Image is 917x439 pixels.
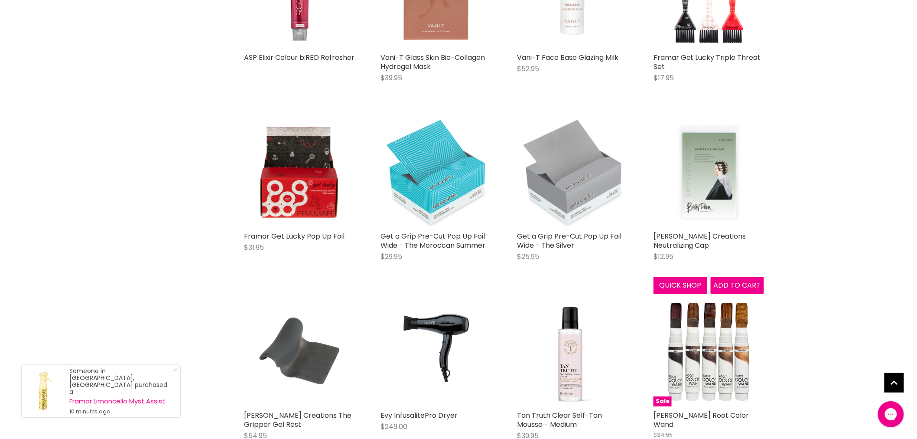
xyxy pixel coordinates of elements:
[380,296,491,406] a: Evy InfusalitePro Dryer
[711,277,764,294] button: Add to cart
[517,117,628,227] img: Get a Grip Pre-Cut Pop Up Foil Wide - The Silver
[517,252,539,262] span: $25.95
[169,367,178,376] a: Close Notification
[654,52,761,72] a: Framar Get Lucky Triple Threat Set
[517,410,602,429] a: Tan Truth Clear Self-Tan Mousse - Medium
[380,117,491,227] img: Get a Grip Pre-Cut Pop Up Foil Wide - The Moroccan Summer
[244,242,264,252] span: $31.95
[654,252,673,262] span: $12.95
[380,231,485,250] a: Get a Grip Pre-Cut Pop Up Foil Wide - The Moroccan Summer
[69,408,172,415] small: 10 minutes ago
[380,73,402,83] span: $39.95
[654,410,749,429] a: [PERSON_NAME] Root Color Wand
[654,73,674,83] span: $17.95
[173,367,178,373] svg: Close Icon
[69,398,172,405] a: Framar Limoncello Myst Assist
[244,117,354,227] a: Framar Get Lucky Pop Up Foil
[536,296,609,406] img: Tan Truth Clear Self-Tan Mousse - Medium
[380,52,485,72] a: Vani-T Glass Skin Bio-Collagen Hydrogel Mask
[244,231,345,241] a: Framar Get Lucky Pop Up Foil
[397,296,475,406] img: Evy InfusalitePro Dryer
[714,280,761,290] span: Add to cart
[22,365,65,417] a: Visit product page
[380,410,458,420] a: Evy InfusalitePro Dryer
[244,52,354,62] a: ASP Elixir Colour b:RED Refresher
[69,367,172,415] div: Someone in [GEOGRAPHIC_DATA], [GEOGRAPHIC_DATA] purchased a
[654,231,746,250] a: [PERSON_NAME] Creations Neutralizing Cap
[517,231,621,250] a: Get a Grip Pre-Cut Pop Up Foil Wide - The Silver
[654,277,707,294] button: Quick shop
[654,117,764,227] img: Betty Dain Creations Neutralizing Cap
[517,64,539,74] span: $52.95
[654,296,764,406] a: Jerome Russell Root Color WandSale
[250,117,348,227] img: Framar Get Lucky Pop Up Foil
[517,296,628,406] a: Tan Truth Clear Self-Tan Mousse - Medium
[517,52,618,62] a: Vani-T Face Base Glazing Milk
[654,431,673,439] span: $24.95
[380,422,407,432] span: $249.00
[258,296,341,406] img: Betty Dain Creations The Gripper Gel Rest
[874,398,908,430] iframe: Gorgias live chat messenger
[654,301,764,401] img: Jerome Russell Root Color Wand
[244,296,354,406] a: Betty Dain Creations The Gripper Gel Rest
[244,410,351,429] a: [PERSON_NAME] Creations The Gripper Gel Rest
[654,396,672,406] span: Sale
[380,252,402,262] span: $29.95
